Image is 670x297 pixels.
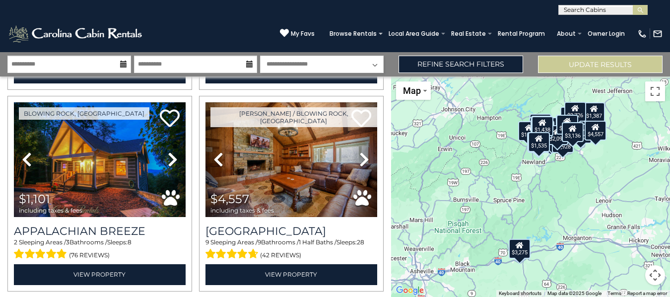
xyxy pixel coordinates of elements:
a: Real Estate [446,27,491,41]
button: Update Results [538,56,663,73]
a: Appalachian Breeze [14,224,186,238]
div: Sleeping Areas / Bathrooms / Sleeps: [14,238,186,262]
div: $1,715 [530,114,551,134]
span: 8 [128,238,132,246]
div: $1,435 [556,115,578,135]
button: Change map style [396,81,431,100]
a: Open this area in Google Maps (opens a new window) [394,284,426,297]
span: 3 [66,238,69,246]
span: including taxes & fees [210,207,274,214]
a: View Property [205,264,377,285]
a: About [552,27,581,41]
div: $2,475 [531,119,552,139]
span: Map data ©2025 Google [547,291,602,296]
img: Google [394,284,426,297]
div: $2,105 [527,132,549,152]
span: 2 [14,238,17,246]
div: $3,136 [562,122,584,142]
a: Terms [607,291,621,296]
div: $1,438 [532,116,553,136]
button: Toggle fullscreen view [645,81,665,101]
div: $1,535 [528,132,550,152]
span: My Favs [291,29,315,38]
img: thumbnail_163265493.jpeg [14,102,186,218]
img: thumbnail_163277208.jpeg [205,102,377,218]
button: Map camera controls [645,265,665,285]
span: 28 [357,238,364,246]
a: [GEOGRAPHIC_DATA] [205,224,377,238]
div: $2,097 [546,125,568,145]
div: $3,275 [509,239,531,259]
div: $4,557 [584,121,606,141]
a: Owner Login [583,27,630,41]
span: (42 reviews) [260,249,301,262]
button: Keyboard shortcuts [499,290,541,297]
a: View Property [14,264,186,285]
a: Add to favorites [160,108,180,130]
a: Report a map error [627,291,667,296]
a: Rental Program [493,27,550,41]
h3: Appalachian Mountain Lodge [205,224,377,238]
a: My Favs [280,28,315,39]
span: $1,101 [19,192,50,206]
span: including taxes & fees [19,207,82,214]
span: $4,557 [210,192,249,206]
div: $1,704 [518,121,540,141]
div: $2,726 [564,102,586,122]
span: 9 [205,238,209,246]
span: 9 [258,238,261,246]
img: White-1-2.png [7,24,145,44]
span: (76 reviews) [69,249,110,262]
img: phone-regular-white.png [637,29,647,39]
a: [PERSON_NAME] / Blowing Rock, [GEOGRAPHIC_DATA] [210,107,377,127]
img: mail-regular-white.png [653,29,663,39]
a: Local Area Guide [384,27,444,41]
div: $1,387 [583,102,604,122]
a: Refine Search Filters [399,56,523,73]
div: Sleeping Areas / Bathrooms / Sleeps: [205,238,377,262]
span: Map [403,85,421,96]
span: 1 Half Baths / [299,238,336,246]
a: Browse Rentals [325,27,382,41]
a: Blowing Rock, [GEOGRAPHIC_DATA] [19,107,149,120]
